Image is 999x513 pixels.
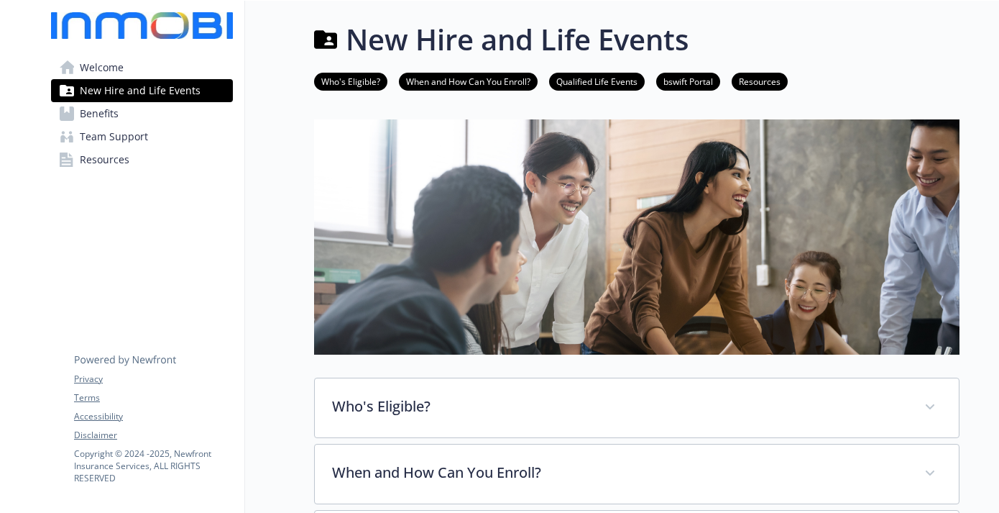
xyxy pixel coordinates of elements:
[74,448,232,484] p: Copyright © 2024 - 2025 , Newfront Insurance Services, ALL RIGHTS RESERVED
[315,445,959,504] div: When and How Can You Enroll?
[51,148,233,171] a: Resources
[74,391,232,404] a: Terms
[51,125,233,148] a: Team Support
[732,74,788,88] a: Resources
[51,102,233,125] a: Benefits
[314,119,959,355] img: new hire page banner
[74,429,232,442] a: Disclaimer
[399,74,538,88] a: When and How Can You Enroll?
[51,79,233,102] a: New Hire and Life Events
[549,74,645,88] a: Qualified Life Events
[51,56,233,79] a: Welcome
[332,396,907,417] p: Who's Eligible?
[74,410,232,423] a: Accessibility
[80,125,148,148] span: Team Support
[80,102,119,125] span: Benefits
[74,373,232,386] a: Privacy
[332,462,907,484] p: When and How Can You Enroll?
[80,56,124,79] span: Welcome
[80,79,201,102] span: New Hire and Life Events
[656,74,720,88] a: bswift Portal
[315,378,959,437] div: Who's Eligible?
[314,74,387,88] a: Who's Eligible?
[346,18,689,61] h1: New Hire and Life Events
[80,148,129,171] span: Resources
